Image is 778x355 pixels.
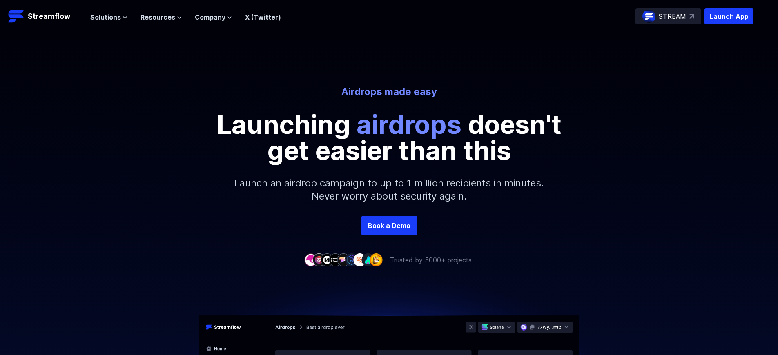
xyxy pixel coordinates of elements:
img: company-5 [337,253,350,266]
a: STREAM [635,8,701,24]
button: Launch App [704,8,753,24]
p: Airdrops made easy [163,85,615,98]
a: Streamflow [8,8,82,24]
span: Company [195,12,225,22]
img: top-right-arrow.svg [689,14,694,19]
img: Streamflow Logo [8,8,25,24]
img: company-4 [329,253,342,266]
img: company-8 [361,253,375,266]
img: company-3 [321,253,334,266]
span: airdrops [357,109,461,140]
a: X (Twitter) [245,13,281,21]
a: Book a Demo [361,216,417,235]
p: STREAM [659,11,686,21]
img: streamflow-logo-circle.png [642,10,655,23]
img: company-7 [353,253,366,266]
button: Solutions [90,12,127,22]
span: Resources [140,12,175,22]
p: Streamflow [28,11,70,22]
span: Solutions [90,12,121,22]
img: company-2 [312,253,325,266]
p: Trusted by 5000+ projects [390,255,472,265]
p: Launching doesn't get easier than this [205,111,573,164]
button: Company [195,12,232,22]
button: Resources [140,12,182,22]
img: company-1 [304,253,317,266]
p: Launch an airdrop campaign to up to 1 million recipients in minutes. Never worry about security a... [214,164,565,216]
img: company-6 [345,253,358,266]
img: company-9 [370,253,383,266]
